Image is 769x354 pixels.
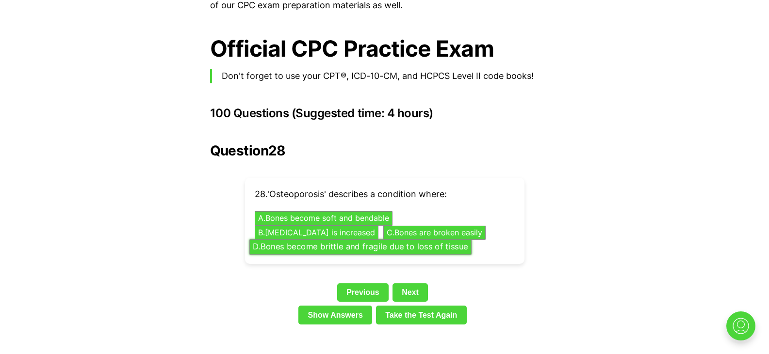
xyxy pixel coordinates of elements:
a: Take the Test Again [376,306,467,324]
blockquote: Don't forget to use your CPT®, ICD-10-CM, and HCPCS Level II code books! [210,69,559,83]
button: C.Bones are broken easily [383,226,486,240]
a: Next [393,283,428,302]
button: A.Bones become soft and bendable [255,211,393,226]
button: D.Bones become brittle and fragile due to loss of tissue [249,240,472,255]
button: B.[MEDICAL_DATA] is increased [255,226,378,240]
a: Show Answers [298,306,372,324]
h3: 100 Questions (Suggested time: 4 hours) [210,107,559,120]
h2: Question 28 [210,143,559,158]
iframe: portal-trigger [718,307,769,354]
p: 28 . 'Osteoporosis' describes a condition where: [255,187,515,201]
a: Previous [337,283,389,302]
h1: Official CPC Practice Exam [210,36,559,62]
